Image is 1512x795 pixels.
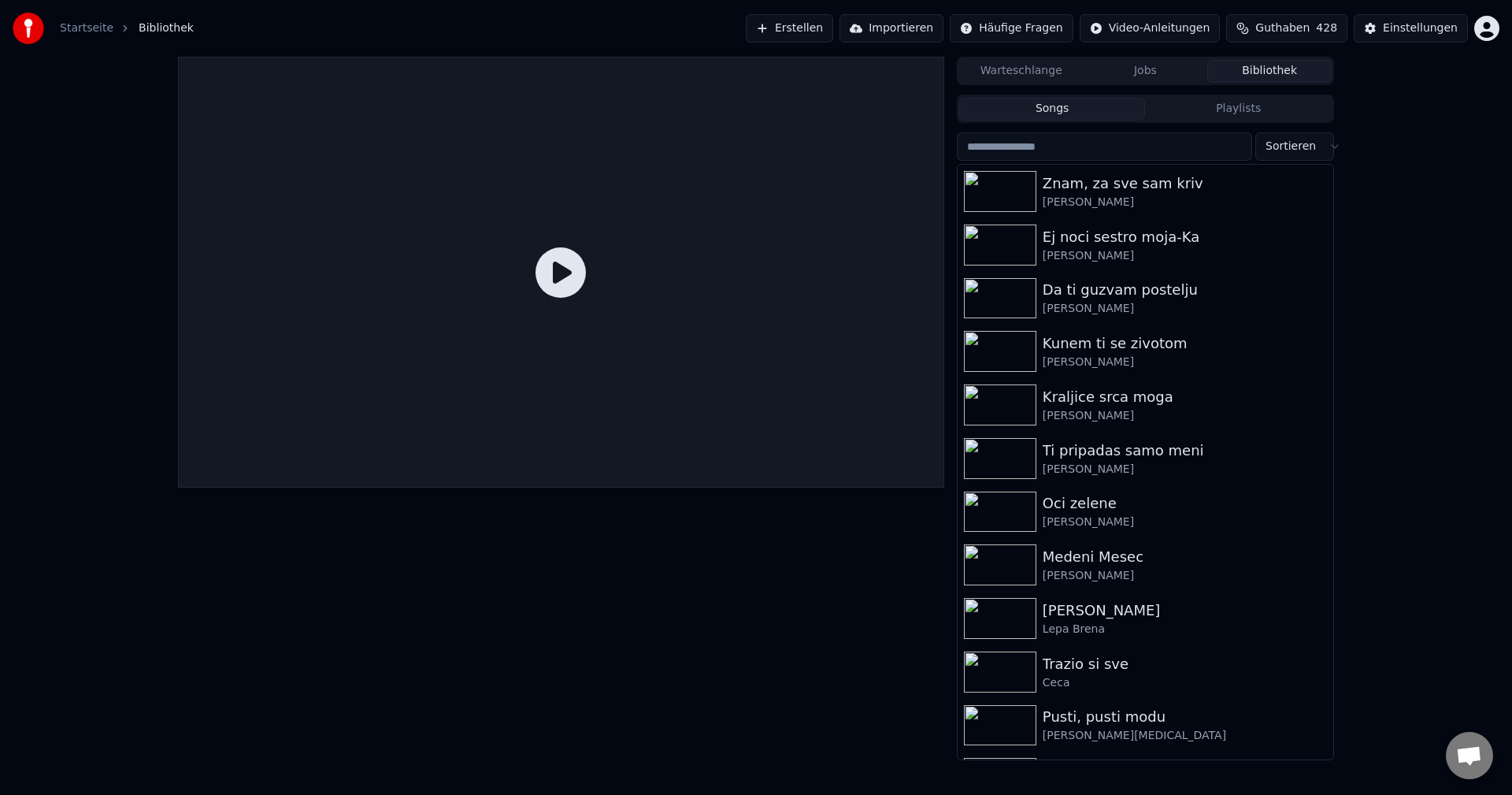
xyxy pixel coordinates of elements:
button: Importieren [839,14,943,43]
div: [PERSON_NAME] [1043,301,1327,317]
button: Häufige Fragen [950,14,1073,43]
button: Playlists [1145,98,1332,121]
div: Ceca [1043,675,1327,691]
a: Startseite [60,20,113,36]
img: youka [13,13,44,44]
div: Ti pripadas samo meni [1043,440,1327,462]
div: [PERSON_NAME][MEDICAL_DATA] [1043,728,1327,744]
div: Einstellungen [1383,20,1458,36]
div: Kunem ti se zivotom [1043,332,1327,355]
button: Bibliothek [1207,60,1332,83]
div: Chat öffnen [1446,732,1493,779]
div: Kraljice srca moga [1043,386,1327,408]
div: Pusti, pusti modu [1043,706,1327,728]
button: Einstellungen [1354,14,1468,43]
div: [PERSON_NAME] [1043,195,1327,210]
div: Ej noci sestro moja-Ka [1043,226,1327,248]
span: Guthaben [1255,20,1310,36]
div: [PERSON_NAME] [1043,600,1327,622]
button: Warteschlange [959,60,1084,83]
span: Bibliothek [139,20,194,36]
nav: breadcrumb [60,20,194,36]
div: Znam, za sve sam kriv [1043,173,1327,195]
span: Sortieren [1266,139,1316,154]
button: Songs [959,98,1146,121]
div: Lepa Brena [1043,622,1327,637]
div: Medeni Mesec [1043,546,1327,568]
button: Jobs [1084,60,1208,83]
div: [PERSON_NAME] [1043,515,1327,530]
div: Oci zelene [1043,492,1327,515]
div: [PERSON_NAME] [1043,355,1327,370]
div: [PERSON_NAME] [1043,408,1327,424]
div: [PERSON_NAME] [1043,462,1327,477]
button: Video-Anleitungen [1080,14,1221,43]
div: Trazio si sve [1043,653,1327,675]
div: [PERSON_NAME] [1043,248,1327,264]
button: Guthaben428 [1226,14,1347,43]
div: [PERSON_NAME] [1043,568,1327,584]
span: 428 [1316,20,1337,36]
div: Da ti guzvam postelju [1043,279,1327,301]
button: Erstellen [746,14,833,43]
